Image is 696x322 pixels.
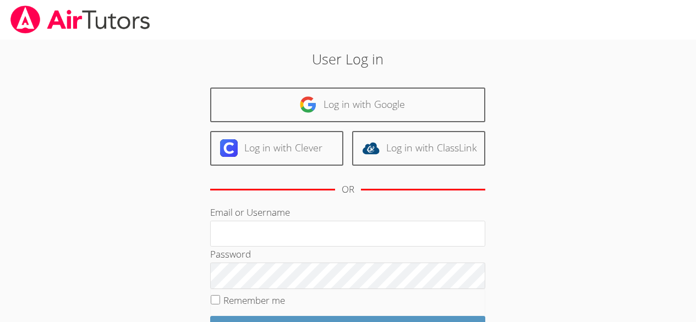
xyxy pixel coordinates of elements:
[210,206,290,219] label: Email or Username
[220,139,238,157] img: clever-logo-6eab21bc6e7a338710f1a6ff85c0baf02591cd810cc4098c63d3a4b26e2feb20.svg
[352,131,485,166] a: Log in with ClassLink
[362,139,380,157] img: classlink-logo-d6bb404cc1216ec64c9a2012d9dc4662098be43eaf13dc465df04b49fa7ab582.svg
[210,131,343,166] a: Log in with Clever
[210,88,485,122] a: Log in with Google
[160,48,536,69] h2: User Log in
[223,294,285,307] label: Remember me
[342,182,354,198] div: OR
[299,96,317,113] img: google-logo-50288ca7cdecda66e5e0955fdab243c47b7ad437acaf1139b6f446037453330a.svg
[9,6,151,34] img: airtutors_banner-c4298cdbf04f3fff15de1276eac7730deb9818008684d7c2e4769d2f7ddbe033.png
[210,248,251,260] label: Password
